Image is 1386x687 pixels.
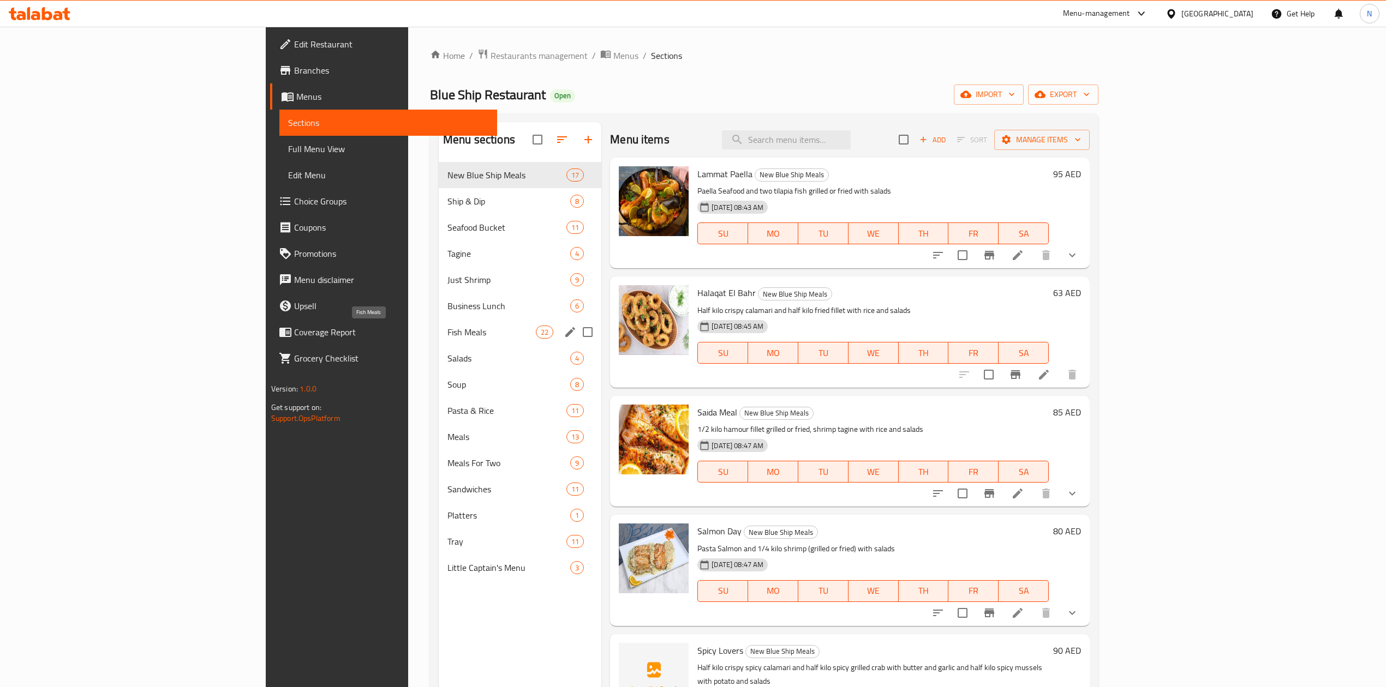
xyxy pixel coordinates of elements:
[270,31,497,57] a: Edit Restaurant
[439,397,601,424] div: Pasta & Rice11
[270,188,497,214] a: Choice Groups
[619,405,689,474] img: Saida Meal
[439,214,601,240] div: Seafood Bucket11
[752,583,794,599] span: MO
[447,221,566,234] span: Seafood Bucket
[447,352,570,365] div: Salads
[619,166,689,236] img: Lammat Paella
[270,214,497,240] a: Coupons
[755,168,829,182] div: New Blue Ship Meals
[439,319,601,345] div: Fish Meals22edit
[270,267,497,293] a: Menu disclaimer
[707,321,768,332] span: [DATE] 08:45 AM
[477,49,588,63] a: Restaurants management
[570,247,584,260] div: items
[566,483,584,496] div: items
[1037,368,1050,381] a: Edit menu item
[903,464,945,480] span: TH
[439,293,601,319] div: Business Lunch6
[1011,487,1024,500] a: Edit menu item
[951,244,974,267] span: Select to update
[803,464,844,480] span: TU
[707,441,768,451] span: [DATE] 08:47 AM
[562,324,578,340] button: edit
[697,304,1049,317] p: Half kilo crispy calamari and half kilo fried fillet with rice and salads
[994,130,1090,150] button: Manage items
[439,528,601,555] div: Tray11
[697,580,748,602] button: SU
[600,49,638,63] a: Menus
[447,430,566,443] span: Meals
[271,382,298,396] span: Version:
[740,407,813,419] span: New Blue Ship Meals
[752,464,794,480] span: MO
[697,642,743,659] span: Spicy Lovers
[439,555,601,581] div: Little Captain's Menu3
[447,247,570,260] div: Tagine
[1033,480,1059,507] button: delete
[849,461,899,483] button: WE
[279,136,497,162] a: Full Menu View
[803,583,844,599] span: TU
[571,353,583,364] span: 4
[570,352,584,365] div: items
[948,461,999,483] button: FR
[567,432,583,442] span: 13
[491,49,588,62] span: Restaurants management
[999,461,1049,483] button: SA
[1066,606,1079,619] svg: Show Choices
[566,404,584,417] div: items
[758,288,832,300] span: New Blue Ship Meals
[439,450,601,476] div: Meals For Two9
[1053,643,1081,658] h6: 90 AED
[1011,606,1024,619] a: Edit menu item
[294,38,488,51] span: Edit Restaurant
[571,249,583,259] span: 4
[963,88,1015,101] span: import
[592,49,596,62] li: /
[697,461,748,483] button: SU
[925,480,951,507] button: sort-choices
[748,580,798,602] button: MO
[748,342,798,364] button: MO
[798,580,849,602] button: TU
[744,526,817,539] span: New Blue Ship Meals
[550,91,575,100] span: Open
[752,226,794,242] span: MO
[1053,285,1081,300] h6: 63 AED
[430,82,546,107] span: Blue Ship Restaurant
[1059,480,1085,507] button: show more
[294,326,488,339] span: Coverage Report
[567,537,583,547] span: 11
[447,168,566,182] div: New Blue Ship Meals
[567,222,583,233] span: 11
[447,483,566,496] div: Sandwiches
[567,170,583,180] span: 17
[447,273,570,286] span: Just Shrimp
[1066,249,1079,262] svg: Show Choices
[294,247,488,260] span: Promotions
[447,378,570,391] span: Soup
[849,222,899,244] button: WE
[288,116,488,129] span: Sections
[903,345,945,361] span: TH
[925,242,951,268] button: sort-choices
[744,526,818,539] div: New Blue Ship Meals
[536,326,553,339] div: items
[1002,361,1029,388] button: Branch-specific-item
[439,424,601,450] div: Meals13
[999,222,1049,244] button: SA
[1003,345,1044,361] span: SA
[613,49,638,62] span: Menus
[270,293,497,319] a: Upsell
[294,221,488,234] span: Coupons
[1053,523,1081,539] h6: 80 AED
[953,464,994,480] span: FR
[447,404,566,417] div: Pasta & Rice
[976,600,1002,626] button: Branch-specific-item
[999,580,1049,602] button: SA
[570,378,584,391] div: items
